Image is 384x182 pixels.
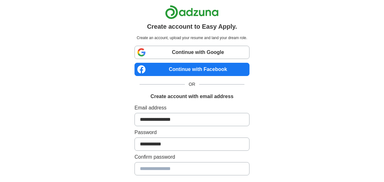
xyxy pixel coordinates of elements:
[136,35,248,41] p: Create an account, upload your resume and land your dream role.
[135,46,249,59] a: Continue with Google
[135,129,249,136] label: Password
[135,104,249,112] label: Email address
[165,5,219,19] img: Adzuna logo
[135,63,249,76] a: Continue with Facebook
[185,81,199,88] span: OR
[135,153,249,161] label: Confirm password
[147,22,237,31] h1: Create account to Easy Apply.
[151,93,233,100] h1: Create account with email address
